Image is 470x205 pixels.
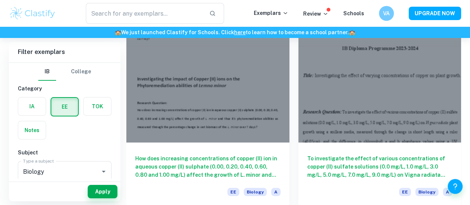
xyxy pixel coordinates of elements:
[1,28,469,36] h6: We just launched Clastify for Schools. Click to learn how to become a school partner.
[254,9,288,17] p: Exemplars
[86,3,203,24] input: Search for any exemplars...
[234,29,246,35] a: here
[409,7,461,20] button: UPGRADE NOW
[349,29,355,35] span: 🏫
[303,10,328,18] p: Review
[379,6,394,21] button: VA
[9,6,56,21] img: Clastify logo
[343,10,364,16] a: Schools
[382,9,391,17] h6: VA
[115,29,121,35] span: 🏫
